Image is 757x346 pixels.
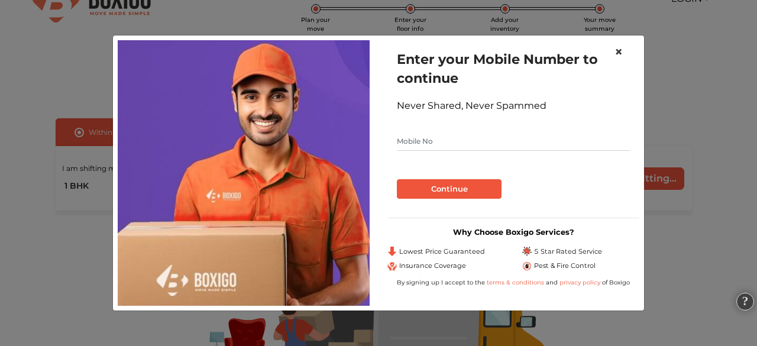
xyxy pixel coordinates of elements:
div: By signing up I accept to the and of Boxigo [387,278,639,287]
span: Pest & Fire Control [534,261,596,271]
h1: Enter your Mobile Number to continue [397,50,630,88]
a: privacy policy [558,279,602,286]
span: × [614,43,623,60]
a: terms & conditions [487,279,546,286]
h3: Why Choose Boxigo Services? [387,228,639,237]
div: Never Shared, Never Spammed [397,99,630,113]
input: Mobile No [397,132,630,151]
span: Insurance Coverage [399,261,466,271]
span: Open PowerChat [736,293,754,311]
img: relocation-img [118,40,370,305]
span: Lowest Price Guaranteed [399,247,485,257]
button: Continue [397,179,502,199]
span: 5 Star Rated Service [534,247,602,257]
button: Close [605,35,632,69]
